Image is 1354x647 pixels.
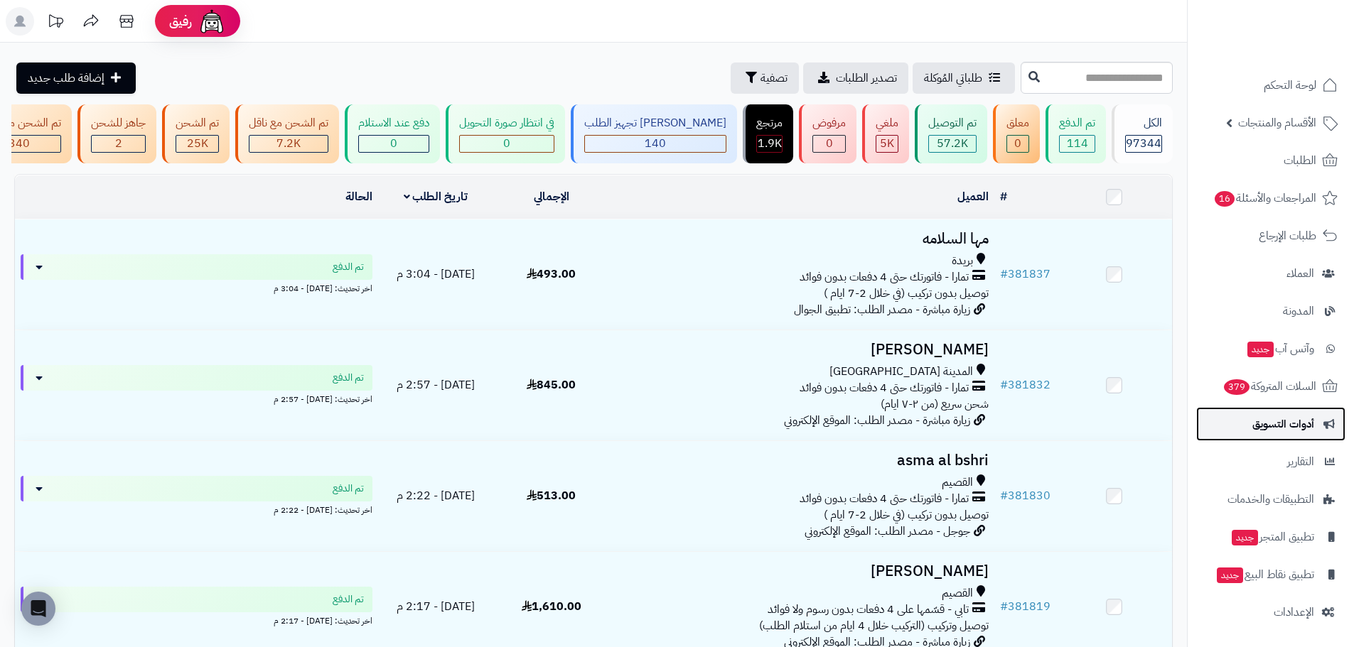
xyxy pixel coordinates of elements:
span: # [1000,266,1008,283]
button: تصفية [731,62,799,94]
h3: مها السلامه [615,231,989,247]
span: 0 [503,135,510,152]
div: 114 [1060,136,1095,152]
a: #381830 [1000,487,1051,504]
span: تم الدفع [333,592,364,607]
a: التقارير [1196,445,1345,479]
a: تم الشحن 25K [159,104,232,163]
span: التطبيقات والخدمات [1227,489,1314,509]
div: 0 [813,136,845,152]
a: تصدير الطلبات [803,62,908,94]
span: 379 [1223,379,1250,396]
span: وآتس آب [1246,339,1314,359]
a: في انتظار صورة التحويل 0 [443,104,568,163]
div: مرفوض [812,115,846,131]
span: الأقسام والمنتجات [1238,113,1316,133]
div: في انتظار صورة التحويل [459,115,554,131]
span: 1.9K [758,135,782,152]
a: أدوات التسويق [1196,407,1345,441]
h3: [PERSON_NAME] [615,563,989,580]
div: تم الشحن [176,115,219,131]
span: تصفية [761,70,788,87]
a: مرفوض 0 [796,104,859,163]
span: تم الدفع [333,482,364,496]
div: مرتجع [756,115,783,131]
span: تصدير الطلبات [836,70,897,87]
div: 7222 [249,136,328,152]
a: دفع عند الاستلام 0 [342,104,443,163]
div: 1855 [757,136,782,152]
span: شحن سريع (من ٢-٧ ايام) [881,396,989,413]
span: 114 [1067,135,1088,152]
a: تم الشحن مع ناقل 7.2K [232,104,342,163]
span: 140 [645,135,666,152]
span: 0 [1014,135,1021,152]
span: تطبيق المتجر [1230,527,1314,547]
div: 0 [1007,136,1028,152]
div: تم الدفع [1059,115,1095,131]
span: توصيل وتركيب (التركيب خلال 4 ايام من استلام الطلب) [759,617,989,634]
div: معلق [1006,115,1029,131]
span: 340 [9,135,30,152]
div: 0 [359,136,429,152]
span: أدوات التسويق [1252,414,1314,434]
a: التطبيقات والخدمات [1196,482,1345,516]
span: 845.00 [527,376,576,393]
img: logo-2.png [1257,30,1340,60]
a: الحالة [345,188,372,205]
span: المدونة [1283,301,1314,321]
div: اخر تحديث: [DATE] - 2:17 م [21,612,372,627]
div: اخر تحديث: [DATE] - 2:57 م [21,391,372,406]
span: طلباتي المُوكلة [924,70,982,87]
div: 57200 [929,136,976,152]
a: جاهز للشحن 2 [75,104,159,163]
div: 24988 [176,136,218,152]
span: 493.00 [527,266,576,283]
span: المراجعات والأسئلة [1213,188,1316,208]
div: ملغي [876,115,898,131]
a: تاريخ الطلب [404,188,468,205]
div: تم التوصيل [928,115,977,131]
h3: [PERSON_NAME] [615,342,989,358]
a: تم التوصيل 57.2K [912,104,990,163]
span: المدينة [GEOGRAPHIC_DATA] [829,364,973,380]
span: 16 [1214,191,1235,207]
span: 1,610.00 [522,598,581,615]
a: لوحة التحكم [1196,68,1345,102]
span: 0 [826,135,833,152]
span: العملاء [1286,263,1314,283]
div: Open Intercom Messenger [21,592,55,626]
a: طلبات الإرجاع [1196,219,1345,253]
a: الإعدادات [1196,595,1345,629]
span: [DATE] - 2:22 م [397,487,475,504]
a: العميل [957,188,989,205]
span: 0 [390,135,397,152]
span: توصيل بدون تركيب (في خلال 2-7 ايام ) [824,285,989,302]
span: 513.00 [527,487,576,504]
div: اخر تحديث: [DATE] - 2:22 م [21,501,372,516]
a: تطبيق نقاط البيعجديد [1196,558,1345,592]
span: 7.2K [276,135,301,152]
span: تمارا - فاتورتك حتى 4 دفعات بدون فوائد [800,269,969,286]
a: المدونة [1196,294,1345,328]
span: [DATE] - 2:17 م [397,598,475,615]
span: # [1000,376,1008,393]
span: تم الدفع [333,371,364,385]
a: الكل97344 [1109,104,1176,163]
span: الإعدادات [1274,602,1314,622]
a: طلباتي المُوكلة [913,62,1015,94]
a: تطبيق المتجرجديد [1196,520,1345,554]
a: وآتس آبجديد [1196,332,1345,366]
div: 2 [92,136,145,152]
span: بريدة [952,253,973,269]
span: السلات المتروكة [1223,376,1316,396]
div: [PERSON_NAME] تجهيز الطلب [584,115,726,131]
span: [DATE] - 2:57 م [397,376,475,393]
a: السلات المتروكة379 [1196,369,1345,403]
span: تمارا - فاتورتك حتى 4 دفعات بدون فوائد [800,380,969,396]
img: ai-face.png [198,7,226,36]
span: تابي - قسّمها على 4 دفعات بدون رسوم ولا فوائد [768,602,969,618]
span: الطلبات [1284,151,1316,170]
span: زيارة مباشرة - مصدر الطلب: تطبيق الجوال [794,301,970,318]
span: طلبات الإرجاع [1259,226,1316,246]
